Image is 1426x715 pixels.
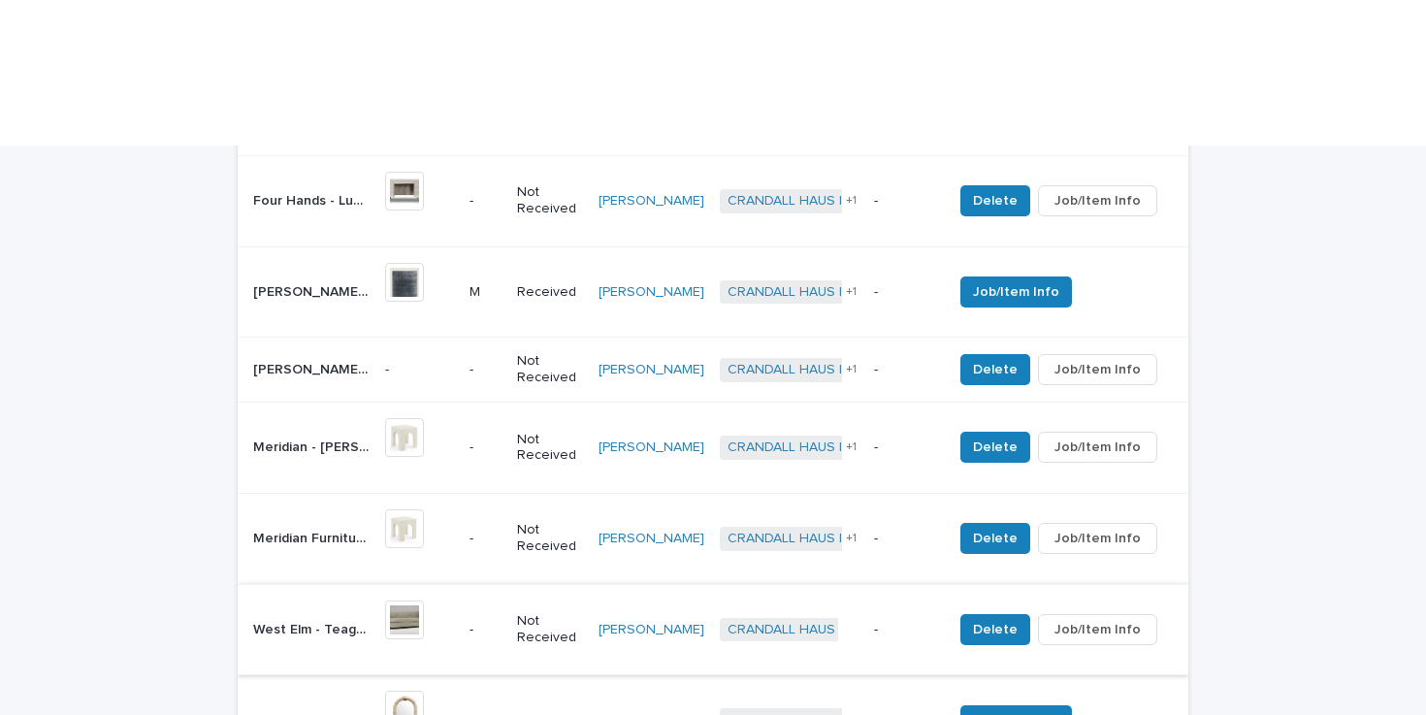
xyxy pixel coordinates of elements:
p: - [874,362,937,378]
p: Not Received [517,353,583,386]
p: - [874,531,937,547]
span: Job/Item Info [1054,360,1141,379]
p: - [470,439,502,456]
span: Job/Item Info [1054,438,1141,457]
p: West Elm - Teagan Sleeper Sofa | 75968 [253,618,373,638]
p: Not Received [517,432,583,465]
a: CRANDALL HAUS | TDC Delivery | 25209 [728,284,981,301]
button: Delete [960,354,1030,385]
p: - [470,531,502,547]
p: Joon Loloi - 8x10 Aleah CloudPile Printed Rug | 75972 [253,280,373,301]
span: Delete [973,191,1018,211]
a: CRANDALL HAUS | Inbound Shipment | 24869 [728,622,1011,638]
span: Delete [973,438,1018,457]
span: Job/Item Info [973,282,1059,302]
button: Delete [960,614,1030,645]
button: Job/Item Info [1038,432,1157,463]
p: Not Received [517,184,583,217]
button: Delete [960,185,1030,216]
span: Delete [973,360,1018,379]
span: Delete [973,529,1018,548]
p: - [470,622,502,638]
tr: Meridian Furniture - [PERSON_NAME] Side Table | 75974Meridian Furniture - [PERSON_NAME] Side Tabl... [238,493,1188,584]
a: CRANDALL HAUS | Inbound Shipment | 24885 [728,439,1009,456]
a: CRANDALL HAUS | TDC Delivery | 25209 [728,531,981,547]
button: Job/Item Info [960,276,1072,308]
p: - [874,622,937,638]
p: Meridian - Renza Side Table | 76070 [253,436,373,456]
p: - [470,193,502,210]
tr: West Elm - Teagan Sleeper Sofa | 75968West Elm - Teagan Sleeper Sofa | 75968 -Not Received[PERSON... [238,584,1188,675]
p: Not Received [517,613,583,646]
a: [PERSON_NAME] [599,622,704,638]
tr: Four Hands - Lunas Executive Desk | 75967Four Hands - Lunas Executive Desk | 75967 -Not Received[... [238,155,1188,246]
button: Job/Item Info [1038,185,1157,216]
span: Job/Item Info [1054,529,1141,548]
p: M [470,284,502,301]
p: - [470,362,502,378]
a: CRANDALL HAUS | TDC Delivery | 25209 [728,193,981,210]
a: [PERSON_NAME] [599,439,704,456]
button: Job/Item Info [1038,523,1157,554]
tr: Meridian - [PERSON_NAME] Side Table | 76070Meridian - [PERSON_NAME] Side Table | 76070 -Not Recei... [238,402,1188,493]
p: Four Hands - Lunas Executive Desk | 75967 [253,189,373,210]
tr: [PERSON_NAME] - 8x10 Aleah CloudPile Printed Rug | 75972[PERSON_NAME] - 8x10 Aleah CloudPile Prin... [238,246,1188,338]
span: Job/Item Info [1054,620,1141,639]
span: + 1 [846,533,857,544]
span: + 1 [846,364,857,375]
tr: [PERSON_NAME] - 8x10 Rug pad to fit Aleah CloudPile™ Printed Rug | 75973[PERSON_NAME] - 8x10 Rug ... [238,338,1188,403]
p: - [874,439,937,456]
button: Delete [960,432,1030,463]
span: + 1 [846,441,857,453]
p: - [874,193,937,210]
span: Delete [973,620,1018,639]
button: Delete [960,523,1030,554]
p: Not Received [517,522,583,555]
button: Job/Item Info [1038,614,1157,645]
span: Job/Item Info [1054,191,1141,211]
button: Job/Item Info [1038,354,1157,385]
p: Meridian Furniture - Renza Side Table | 75974 [253,527,373,547]
p: Joon Loloi - 8x10 Rug pad to fit Aleah CloudPile™ Printed Rug | 75973 [253,358,373,378]
p: - [874,284,937,301]
a: [PERSON_NAME] [599,284,704,301]
a: [PERSON_NAME] [599,193,704,210]
a: [PERSON_NAME] [599,362,704,378]
span: + 1 [846,195,857,207]
a: CRANDALL HAUS | TDC Delivery | 25209 [728,362,981,378]
p: Received [517,284,583,301]
a: [PERSON_NAME] [599,531,704,547]
span: + 1 [846,286,857,298]
p: - [385,362,454,378]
